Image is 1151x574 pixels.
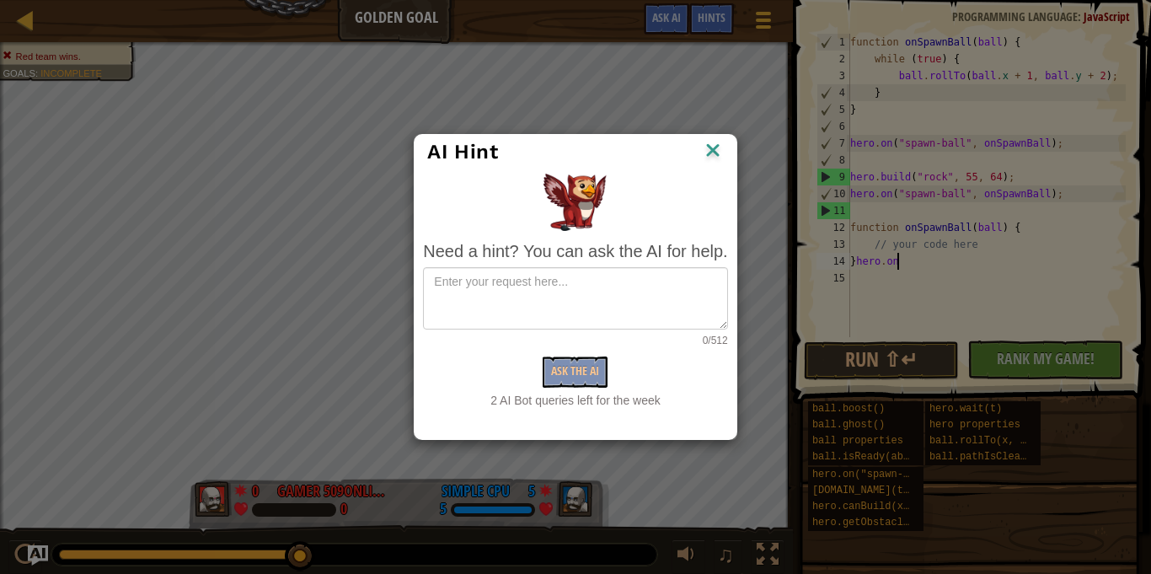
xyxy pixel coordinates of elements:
img: AI Hint Animal [543,174,607,231]
div: Need a hint? You can ask the AI for help. [423,239,727,264]
div: 2 AI Bot queries left for the week [423,392,727,409]
img: IconClose.svg [702,139,724,164]
div: 0/512 [423,334,727,348]
span: AI Hint [427,140,498,164]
